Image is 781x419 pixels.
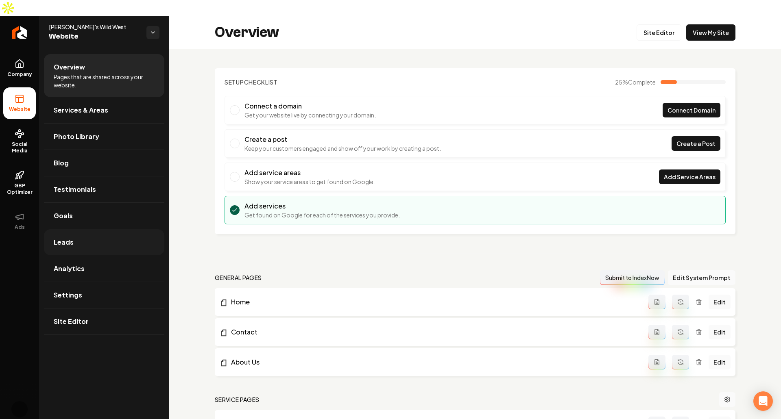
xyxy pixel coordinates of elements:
[668,270,735,285] button: Edit System Prompt
[54,317,89,326] span: Site Editor
[648,295,665,309] button: Add admin page prompt
[659,169,720,184] a: Add Service Areas
[44,176,164,202] a: Testimonials
[54,290,82,300] span: Settings
[11,224,28,230] span: Ads
[628,78,656,86] span: Complete
[54,185,96,194] span: Testimonials
[3,205,36,237] button: Ads
[54,62,85,72] span: Overview
[44,256,164,282] a: Analytics
[686,24,735,41] a: View My Site
[44,308,164,334] a: Site Editor
[54,73,155,89] span: Pages that are shared across your website.
[44,150,164,176] a: Blog
[709,325,731,339] a: Edit
[3,182,36,195] span: GBP Optimizer
[54,132,99,141] span: Photo Library
[11,401,28,417] img: Sagar Soni
[225,78,244,86] span: Setup
[12,26,27,39] img: Rebolt Logo
[54,105,108,115] span: Services & Areas
[220,297,648,307] a: Home
[600,270,665,285] button: Submit to IndexNow
[3,141,36,154] span: Social Media
[4,71,35,78] span: Company
[709,355,731,369] a: Edit
[244,111,376,119] p: Get your website live by connecting your domain.
[663,103,720,117] a: Connect Domain
[44,282,164,308] a: Settings
[44,203,164,229] a: Goals
[54,158,69,168] span: Blog
[3,52,36,84] a: Company
[11,401,28,417] button: Open user button
[668,106,716,115] span: Connect Domain
[615,78,656,86] span: 25 %
[6,106,34,113] span: Website
[44,124,164,150] a: Photo Library
[244,135,441,144] h3: Create a post
[637,24,681,41] a: Site Editor
[215,395,260,404] h2: Service Pages
[244,201,400,211] h3: Add services
[664,173,716,181] span: Add Service Areas
[44,229,164,255] a: Leads
[648,325,665,339] button: Add admin page prompt
[3,122,36,161] a: Social Media
[676,139,716,148] span: Create a Post
[3,164,36,202] a: GBP Optimizer
[672,136,720,151] a: Create a Post
[753,391,773,411] div: Open Intercom Messenger
[215,24,279,41] h2: Overview
[215,274,262,282] h2: general pages
[709,295,731,309] a: Edit
[244,101,376,111] h3: Connect a domain
[244,211,400,219] p: Get found on Google for each of the services you provide.
[225,78,278,86] h2: Checklist
[244,144,441,152] p: Keep your customers engaged and show off your work by creating a post.
[49,31,140,42] span: Website
[54,237,74,247] span: Leads
[220,357,648,367] a: About Us
[44,97,164,123] a: Services & Areas
[244,168,375,178] h3: Add service areas
[244,178,375,186] p: Show your service areas to get found on Google.
[648,355,665,369] button: Add admin page prompt
[54,264,85,274] span: Analytics
[220,327,648,337] a: Contact
[54,211,73,221] span: Goals
[49,23,140,31] span: [PERSON_NAME]'s Wild West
